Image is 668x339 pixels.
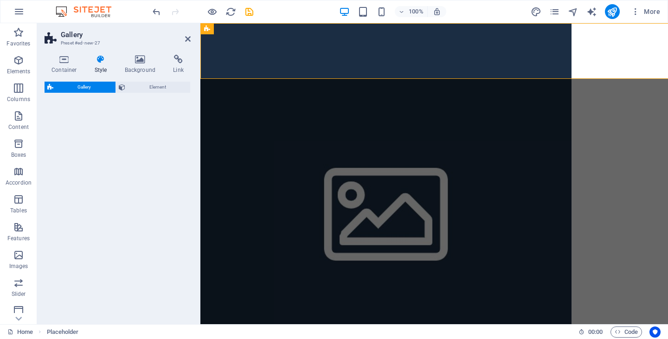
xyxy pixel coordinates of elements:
button: Element [116,82,191,93]
button: pages [549,6,560,17]
i: Design (Ctrl+Alt+Y) [531,6,541,17]
i: Publish [607,6,617,17]
p: Favorites [6,40,30,47]
p: Columns [7,96,30,103]
button: Click here to leave preview mode and continue editing [206,6,218,17]
p: Tables [10,207,27,214]
button: Code [610,326,642,338]
h4: Link [166,55,191,74]
p: Features [7,235,30,242]
h4: Container [45,55,88,74]
p: Accordion [6,179,32,186]
button: Usercentrics [649,326,661,338]
p: Slider [12,290,26,298]
h6: Session time [578,326,603,338]
i: AI Writer [586,6,597,17]
button: undo [151,6,162,17]
button: reload [225,6,236,17]
a: Click to cancel selection. Double-click to open Pages [7,326,33,338]
h2: Gallery [61,31,191,39]
button: More [627,4,664,19]
p: Boxes [11,151,26,159]
span: Code [615,326,638,338]
span: More [631,7,660,16]
nav: breadcrumb [47,326,79,338]
span: : [595,328,596,335]
i: Undo: Add element (Ctrl+Z) [151,6,162,17]
p: Elements [7,68,31,75]
i: Navigator [568,6,578,17]
i: Save (Ctrl+S) [244,6,255,17]
p: Content [8,123,29,131]
button: Gallery [45,82,116,93]
h6: 100% [409,6,424,17]
h4: Style [88,55,118,74]
i: Pages (Ctrl+Alt+S) [549,6,560,17]
span: Element [128,82,188,93]
button: 100% [395,6,428,17]
button: navigator [568,6,579,17]
h3: Preset #ed-new-27 [61,39,172,47]
button: save [244,6,255,17]
span: Gallery [56,82,113,93]
button: design [531,6,542,17]
h4: Background [118,55,167,74]
p: Images [9,262,28,270]
i: On resize automatically adjust zoom level to fit chosen device. [433,7,441,16]
span: Placeholder [47,326,79,338]
span: 00 00 [588,326,603,338]
button: publish [605,4,620,19]
img: Editor Logo [53,6,123,17]
button: text_generator [586,6,597,17]
i: Reload page [225,6,236,17]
